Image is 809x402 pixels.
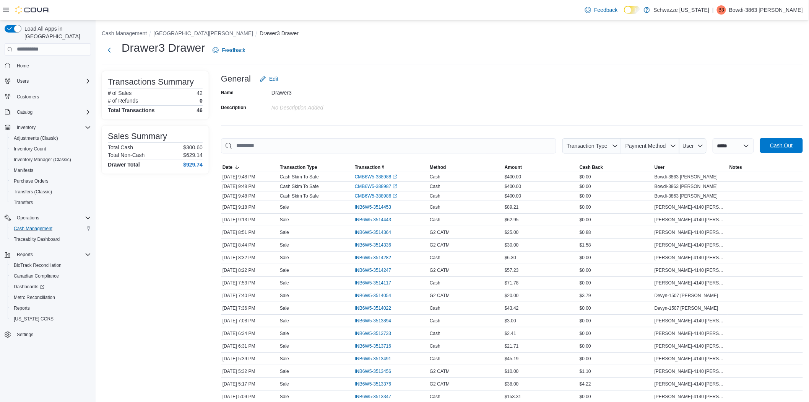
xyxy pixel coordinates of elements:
[355,267,391,273] span: INB6W5-3514247
[719,5,725,15] span: B3
[221,138,556,154] input: This is a search bar. As you type, the results lower in the page will automatically filter.
[655,229,726,235] span: [PERSON_NAME]-4140 [PERSON_NAME]
[578,278,653,288] div: $0.00
[280,183,319,190] p: Cash Skim To Safe
[624,6,640,14] input: Dark Mode
[655,242,726,248] span: [PERSON_NAME]-4140 [PERSON_NAME]
[430,293,450,299] span: G2 CATM
[430,330,440,337] span: Cash
[625,143,666,149] span: Payment Method
[14,108,91,117] span: Catalog
[430,356,440,362] span: Cash
[221,253,278,262] div: [DATE] 8:32 PM
[355,367,399,376] button: INB6W5-3513456
[621,138,679,154] button: Payment Method
[355,305,391,311] span: INB6W5-3514022
[355,203,399,212] button: INB6W5-3514453
[221,329,278,338] div: [DATE] 6:34 PM
[221,172,278,181] div: [DATE] 9:48 PM
[8,271,94,281] button: Canadian Compliance
[505,305,519,311] span: $43.42
[505,280,519,286] span: $71.78
[355,304,399,313] button: INB6W5-3514022
[430,217,440,223] span: Cash
[14,92,91,101] span: Customers
[655,164,665,170] span: User
[655,255,726,261] span: [PERSON_NAME]-4140 [PERSON_NAME]
[355,368,391,374] span: INB6W5-3513456
[14,330,36,339] a: Settings
[8,314,94,324] button: [US_STATE] CCRS
[102,42,117,58] button: Next
[280,305,289,311] p: Sale
[505,267,519,273] span: $57.23
[280,204,289,210] p: Sale
[11,144,91,154] span: Inventory Count
[122,40,205,56] h1: Drawer3 Drawer
[505,343,519,349] span: $21.71
[183,144,203,150] p: $300.60
[8,223,94,234] button: Cash Management
[355,392,399,401] button: INB6W5-3513347
[14,108,36,117] button: Catalog
[17,124,36,131] span: Inventory
[355,217,391,223] span: INB6W5-3514443
[655,217,726,223] span: [PERSON_NAME]-4140 [PERSON_NAME]
[8,186,94,197] button: Transfers (Classic)
[280,356,289,362] p: Sale
[655,183,718,190] span: Bowdi-3863 [PERSON_NAME]
[683,143,694,149] span: User
[505,368,519,374] span: $10.00
[578,215,653,224] div: $0.00
[430,280,440,286] span: Cash
[14,178,49,184] span: Purchase Orders
[578,304,653,313] div: $0.00
[221,163,278,172] button: Date
[2,60,94,71] button: Home
[200,98,203,104] p: 0
[11,224,55,233] a: Cash Management
[108,107,155,113] h4: Total Transactions
[355,183,397,190] a: CMB6W5-388987External link
[271,101,374,111] div: No Description added
[11,176,52,186] a: Purchase Orders
[428,163,503,172] button: Method
[393,175,397,179] svg: External link
[221,266,278,275] div: [DATE] 8:22 PM
[221,278,278,288] div: [DATE] 7:53 PM
[355,280,391,286] span: INB6W5-3514117
[21,25,91,40] span: Load All Apps in [GEOGRAPHIC_DATA]
[655,305,718,311] span: Devyn-1507 [PERSON_NAME]
[108,98,138,104] h6: # of Refunds
[183,152,203,158] p: $629.14
[8,260,94,271] button: BioTrack Reconciliation
[14,273,59,279] span: Canadian Compliance
[578,291,653,300] div: $3.79
[280,368,289,374] p: Sale
[430,255,440,261] span: Cash
[655,280,726,286] span: [PERSON_NAME]-4140 [PERSON_NAME]
[197,90,203,96] p: 42
[430,183,440,190] span: Cash
[505,293,519,299] span: $20.00
[17,332,33,338] span: Settings
[17,78,29,84] span: Users
[355,253,399,262] button: INB6W5-3514282
[260,30,299,36] button: Drawer3 Drawer
[8,176,94,186] button: Purchase Orders
[355,342,399,351] button: INB6W5-3513716
[655,293,718,299] span: Devyn-1507 [PERSON_NAME]
[11,271,62,281] a: Canadian Compliance
[280,280,289,286] p: Sale
[505,242,519,248] span: $30.00
[108,90,132,96] h6: # of Sales
[655,267,726,273] span: [PERSON_NAME]-4140 [PERSON_NAME]
[15,6,50,14] img: Cova
[17,109,32,115] span: Catalog
[221,379,278,389] div: [DATE] 5:17 PM
[14,262,62,268] span: BioTrack Reconciliation
[578,367,653,376] div: $1.10
[430,343,440,349] span: Cash
[355,293,391,299] span: INB6W5-3514054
